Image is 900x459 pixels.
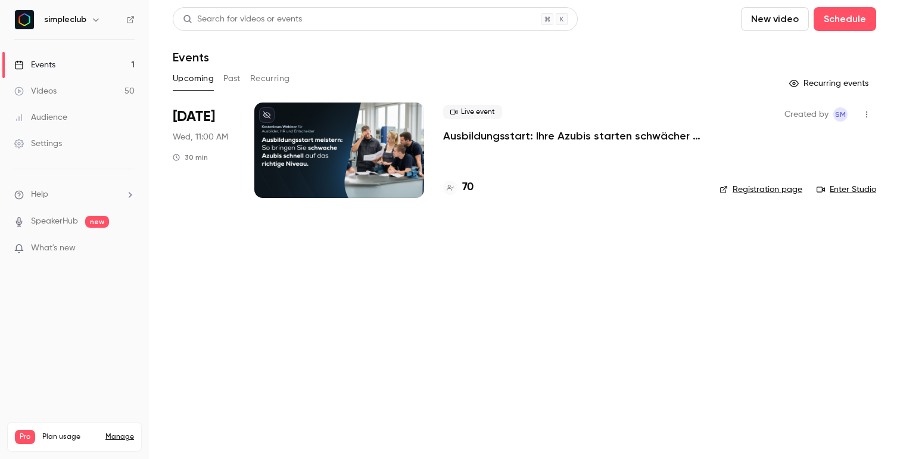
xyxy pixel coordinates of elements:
[173,107,215,126] span: [DATE]
[14,188,135,201] li: help-dropdown-opener
[85,216,109,228] span: new
[14,85,57,97] div: Videos
[15,10,34,29] img: simpleclub
[173,69,214,88] button: Upcoming
[784,74,876,93] button: Recurring events
[14,59,55,71] div: Events
[31,188,48,201] span: Help
[105,432,134,442] a: Manage
[15,430,35,444] span: Pro
[223,69,241,88] button: Past
[833,107,848,122] span: simpleclub Marketing
[173,50,209,64] h1: Events
[462,179,474,196] h4: 70
[814,7,876,31] button: Schedule
[183,13,302,26] div: Search for videos or events
[14,138,62,150] div: Settings
[250,69,290,88] button: Recurring
[120,243,135,254] iframe: Noticeable Trigger
[443,179,474,196] a: 70
[817,184,876,196] a: Enter Studio
[173,153,208,162] div: 30 min
[173,103,235,198] div: Sep 17 Wed, 11:00 AM (Europe/Berlin)
[784,107,829,122] span: Created by
[44,14,86,26] h6: simpleclub
[14,111,67,123] div: Audience
[31,242,76,255] span: What's new
[720,184,802,196] a: Registration page
[31,215,78,228] a: SpeakerHub
[42,432,98,442] span: Plan usage
[443,129,700,143] a: Ausbildungsstart: Ihre Azubis starten schwächer als gedacht? ([DATE])
[173,131,228,143] span: Wed, 11:00 AM
[741,7,809,31] button: New video
[443,105,502,119] span: Live event
[835,107,846,122] span: sM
